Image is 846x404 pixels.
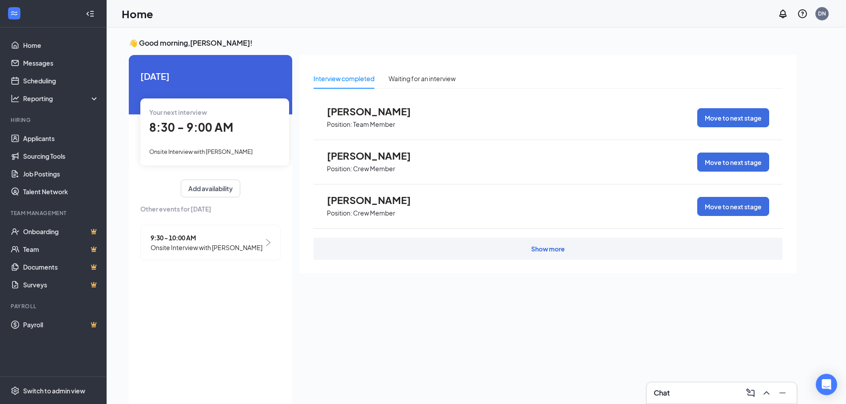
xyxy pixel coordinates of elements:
[140,204,281,214] span: Other events for [DATE]
[23,72,99,90] a: Scheduling
[11,386,20,395] svg: Settings
[775,386,790,400] button: Minimize
[23,223,99,240] a: OnboardingCrown
[797,8,808,19] svg: QuestionInfo
[11,302,97,310] div: Payroll
[23,165,99,183] a: Job Postings
[816,374,837,395] div: Open Intercom Messenger
[697,108,769,127] button: Move to next stage
[23,240,99,258] a: TeamCrown
[86,9,95,18] svg: Collapse
[10,9,19,18] svg: WorkstreamLogo
[327,106,425,117] span: [PERSON_NAME]
[327,120,352,129] p: Position:
[761,388,772,398] svg: ChevronUp
[531,244,565,253] div: Show more
[23,147,99,165] a: Sourcing Tools
[23,276,99,294] a: SurveysCrown
[353,165,395,173] p: Crew Member
[149,108,207,116] span: Your next interview
[140,69,281,83] span: [DATE]
[129,38,797,48] h3: 👋 Good morning, [PERSON_NAME] !
[11,209,97,217] div: Team Management
[23,36,99,54] a: Home
[654,388,670,398] h3: Chat
[23,94,99,103] div: Reporting
[778,8,788,19] svg: Notifications
[314,74,374,83] div: Interview completed
[389,74,456,83] div: Waiting for an interview
[122,6,153,21] h1: Home
[23,258,99,276] a: DocumentsCrown
[149,120,233,134] span: 8:30 - 9:00 AM
[327,194,425,206] span: [PERSON_NAME]
[11,116,97,124] div: Hiring
[23,129,99,147] a: Applicants
[759,386,774,400] button: ChevronUp
[697,197,769,216] button: Move to next stage
[327,165,352,173] p: Position:
[181,180,240,197] button: Add availability
[151,243,262,252] span: Onsite Interview with [PERSON_NAME]
[11,94,20,103] svg: Analysis
[353,209,395,217] p: Crew Member
[23,316,99,333] a: PayrollCrown
[777,388,788,398] svg: Minimize
[818,10,826,17] div: DN
[327,150,425,161] span: [PERSON_NAME]
[151,233,262,243] span: 9:30 - 10:00 AM
[697,153,769,172] button: Move to next stage
[743,386,758,400] button: ComposeMessage
[353,120,395,129] p: Team Member
[149,148,253,155] span: Onsite Interview with [PERSON_NAME]
[23,183,99,200] a: Talent Network
[23,386,85,395] div: Switch to admin view
[745,388,756,398] svg: ComposeMessage
[23,54,99,72] a: Messages
[327,209,352,217] p: Position:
